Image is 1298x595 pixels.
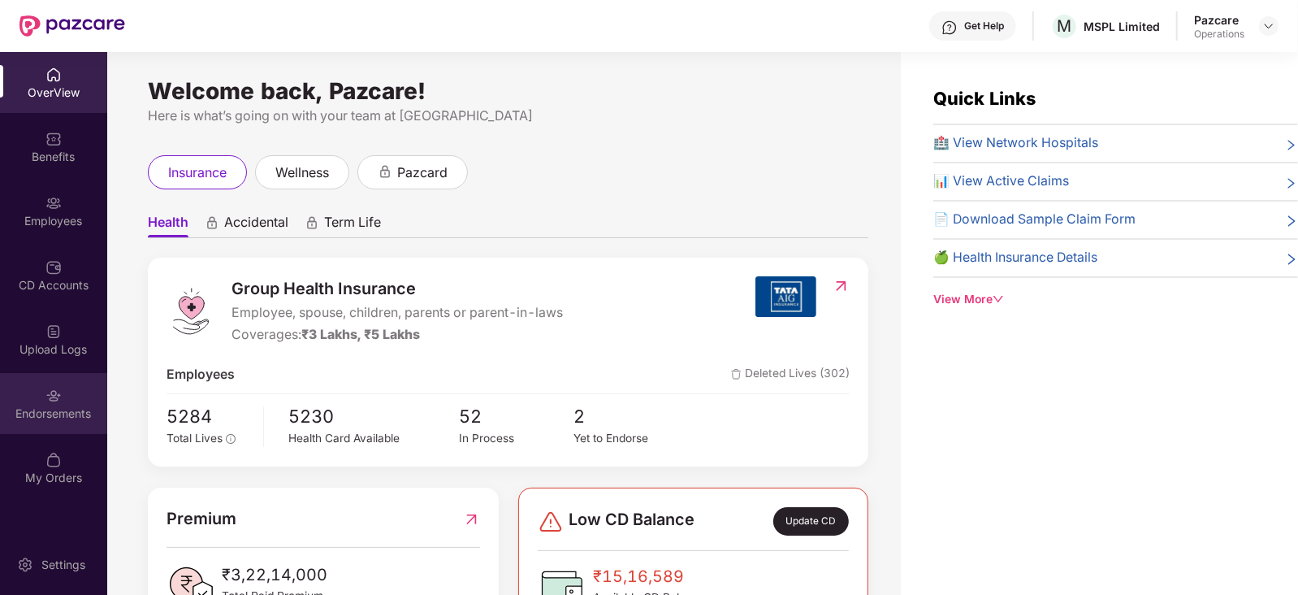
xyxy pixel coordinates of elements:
div: View More [933,291,1298,309]
div: MSPL Limited [1084,19,1160,34]
span: Total Lives [167,432,223,445]
div: Operations [1194,28,1244,41]
div: Yet to Endorse [573,430,687,448]
img: svg+xml;base64,PHN2ZyBpZD0iQ0RfQWNjb3VudHMiIGRhdGEtbmFtZT0iQ0QgQWNjb3VudHMiIHhtbG5zPSJodHRwOi8vd3... [45,259,62,276]
img: insurerIcon [755,276,816,317]
img: svg+xml;base64,PHN2ZyBpZD0iSGVscC0zMngzMiIgeG1sbnM9Imh0dHA6Ly93d3cudzMub3JnLzIwMDAvc3ZnIiB3aWR0aD... [941,20,958,36]
span: insurance [168,163,227,183]
div: animation [205,215,219,230]
span: wellness [275,163,329,183]
img: svg+xml;base64,PHN2ZyBpZD0iRW1wbG95ZWVzIiB4bWxucz0iaHR0cDovL3d3dy53My5vcmcvMjAwMC9zdmciIHdpZHRoPS... [45,195,62,211]
span: 📄 Download Sample Claim Form [933,210,1136,230]
span: ₹3,22,14,000 [222,562,327,588]
img: svg+xml;base64,PHN2ZyBpZD0iVXBsb2FkX0xvZ3MiIGRhdGEtbmFtZT0iVXBsb2FkIExvZ3MiIHhtbG5zPSJodHRwOi8vd3... [45,324,62,340]
img: svg+xml;base64,PHN2ZyBpZD0iSG9tZSIgeG1sbnM9Imh0dHA6Ly93d3cudzMub3JnLzIwMDAvc3ZnIiB3aWR0aD0iMjAiIG... [45,67,62,83]
div: animation [378,164,392,179]
span: Employee, spouse, children, parents or parent-in-laws [231,303,563,324]
span: Group Health Insurance [231,276,563,302]
span: pazcard [397,163,448,183]
span: 5284 [167,402,252,430]
span: Premium [167,506,236,532]
div: Settings [37,557,90,573]
span: M [1058,16,1072,36]
img: svg+xml;base64,PHN2ZyBpZD0iU2V0dGluZy0yMHgyMCIgeG1sbnM9Imh0dHA6Ly93d3cudzMub3JnLzIwMDAvc3ZnIiB3aW... [17,557,33,573]
img: svg+xml;base64,PHN2ZyBpZD0iTXlfT3JkZXJzIiBkYXRhLW5hbWU9Ik15IE9yZGVycyIgeG1sbnM9Imh0dHA6Ly93d3cudz... [45,452,62,468]
img: svg+xml;base64,PHN2ZyBpZD0iRW5kb3JzZW1lbnRzIiB4bWxucz0iaHR0cDovL3d3dy53My5vcmcvMjAwMC9zdmciIHdpZH... [45,388,62,404]
div: Here is what’s going on with your team at [GEOGRAPHIC_DATA] [148,106,868,126]
img: RedirectIcon [833,278,850,294]
span: right [1285,251,1298,268]
span: Accidental [224,214,288,237]
div: Health Card Available [288,430,459,448]
div: In Process [460,430,573,448]
img: svg+xml;base64,PHN2ZyBpZD0iRGFuZ2VyLTMyeDMyIiB4bWxucz0iaHR0cDovL3d3dy53My5vcmcvMjAwMC9zdmciIHdpZH... [538,509,564,535]
img: svg+xml;base64,PHN2ZyBpZD0iRHJvcGRvd24tMzJ4MzIiIHhtbG5zPSJodHRwOi8vd3d3LnczLm9yZy8yMDAwL3N2ZyIgd2... [1262,20,1275,33]
span: 52 [460,402,573,430]
span: 🏥 View Network Hospitals [933,133,1098,154]
span: right [1285,213,1298,230]
div: Update CD [773,507,849,535]
span: 🍏 Health Insurance Details [933,248,1097,268]
img: deleteIcon [731,369,742,380]
span: ₹3 Lakhs, ₹5 Lakhs [301,327,420,342]
span: ₹15,16,589 [593,564,705,589]
div: animation [305,215,319,230]
img: svg+xml;base64,PHN2ZyBpZD0iQmVuZWZpdHMiIHhtbG5zPSJodHRwOi8vd3d3LnczLm9yZy8yMDAwL3N2ZyIgd2lkdGg9Ij... [45,131,62,147]
span: down [993,293,1004,305]
img: RedirectIcon [463,506,480,532]
span: 2 [573,402,687,430]
span: Term Life [324,214,381,237]
div: Welcome back, Pazcare! [148,85,868,98]
div: Get Help [964,20,1004,33]
div: Pazcare [1194,12,1244,28]
span: Employees [167,365,235,385]
span: info-circle [226,434,236,444]
span: right [1285,137,1298,154]
span: 📊 View Active Claims [933,172,1069,192]
span: Health [148,214,188,237]
img: logo [167,287,215,336]
span: right [1285,175,1298,192]
div: Coverages: [231,325,563,345]
span: Low CD Balance [569,507,694,535]
img: New Pazcare Logo [19,15,125,37]
span: 5230 [288,402,459,430]
span: Quick Links [933,88,1036,109]
span: Deleted Lives (302) [731,365,850,385]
